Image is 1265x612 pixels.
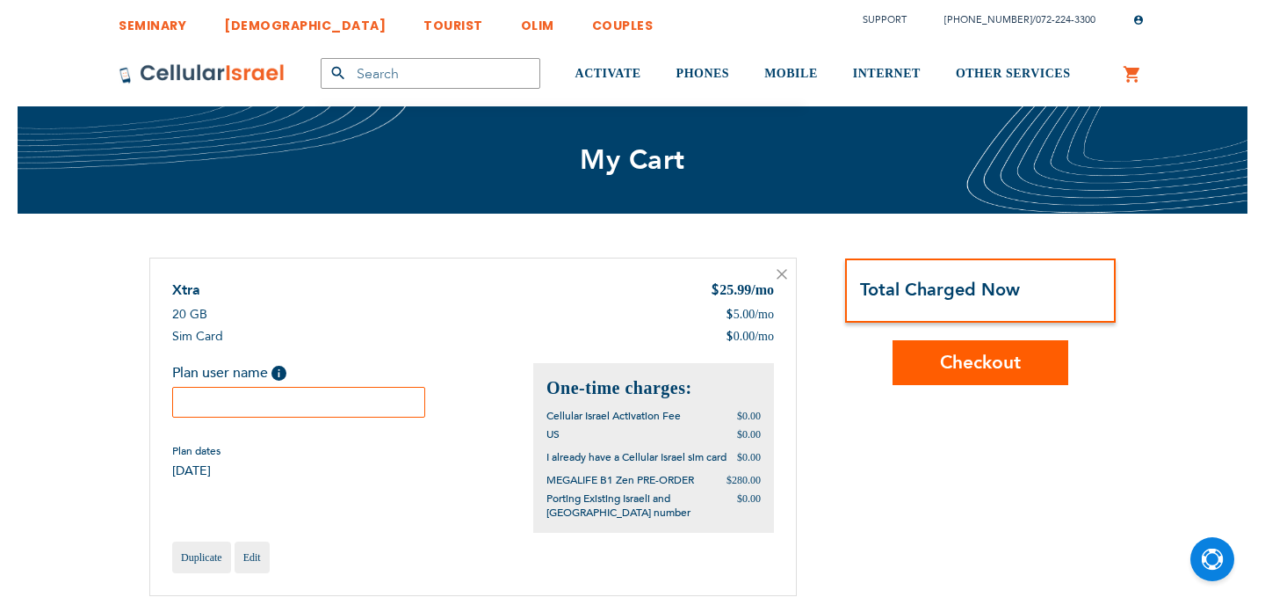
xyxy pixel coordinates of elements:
[944,13,1032,26] a: [PHONE_NUMBER]
[863,13,907,26] a: Support
[751,282,774,297] span: /mo
[755,306,774,324] span: /mo
[956,67,1071,80] span: OTHER SERVICES
[172,280,200,300] a: Xtra
[119,63,286,84] img: Cellular Israel Logo
[546,376,761,400] h2: One-time charges:
[546,450,726,464] span: I already have a Cellular Israel sim card
[711,281,719,302] span: $
[860,278,1020,302] strong: Total Charged Now
[764,67,818,80] span: MOBILE
[1036,13,1095,26] a: 072-224-3300
[737,451,761,463] span: $0.00
[224,4,386,37] a: [DEMOGRAPHIC_DATA]
[726,328,734,346] span: $
[172,444,220,458] span: Plan dates
[271,366,286,381] span: Help
[711,280,774,302] div: 25.99
[726,306,734,324] span: $
[521,4,554,37] a: OLIM
[676,67,730,80] span: PHONES
[546,409,681,423] span: Cellular Israel Activation Fee
[243,551,261,564] span: Edit
[737,428,761,441] span: $0.00
[119,4,186,37] a: SEMINARY
[726,328,774,346] div: 0.00
[575,41,641,107] a: ACTIVATE
[172,328,223,345] span: Sim Card
[853,67,921,80] span: INTERNET
[726,306,774,324] div: 5.00
[172,542,231,573] a: Duplicate
[956,41,1071,107] a: OTHER SERVICES
[737,492,761,505] span: $0.00
[927,7,1095,33] li: /
[172,363,268,382] span: Plan user name
[172,463,220,479] span: [DATE]
[580,142,685,178] span: My Cart
[676,41,730,107] a: PHONES
[737,410,761,422] span: $0.00
[592,4,654,37] a: COUPLES
[853,41,921,107] a: INTERNET
[764,41,818,107] a: MOBILE
[423,4,483,37] a: TOURIST
[726,474,761,486] span: $280.00
[546,427,560,441] span: US
[940,350,1021,375] span: Checkout
[321,58,540,89] input: Search
[893,340,1068,385] button: Checkout
[181,551,222,564] span: Duplicate
[575,67,641,80] span: ACTIVATE
[546,492,690,520] span: Porting Existing Israeli and [GEOGRAPHIC_DATA] number
[755,328,774,346] span: /mo
[172,306,207,323] span: 20 GB
[235,542,270,573] a: Edit
[546,473,694,487] span: MEGALIFE B1 Zen PRE-ORDER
